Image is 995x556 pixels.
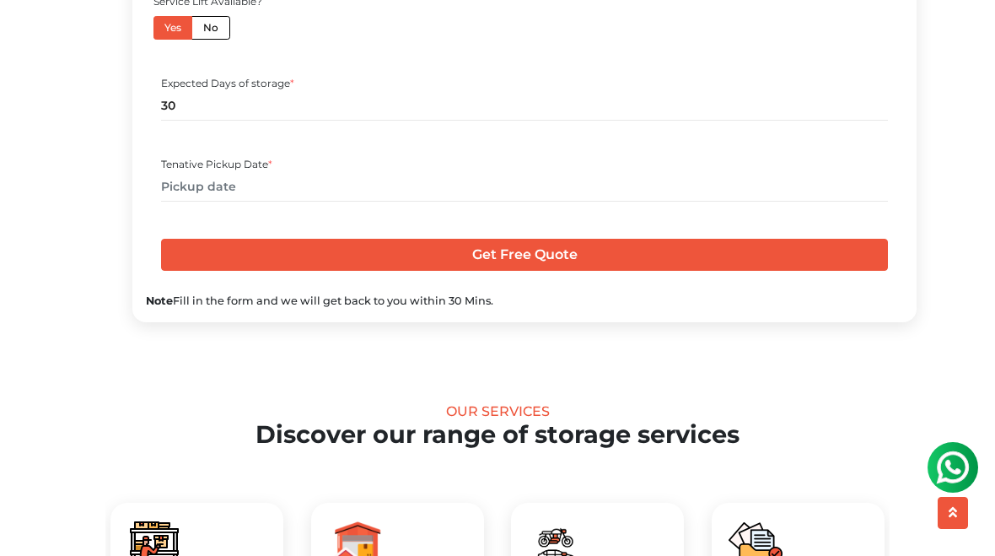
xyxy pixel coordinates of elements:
button: scroll up [938,497,968,529]
div: Our Services [40,403,955,419]
img: whatsapp-icon.svg [17,17,51,51]
input: Ex: 365 [161,91,888,121]
label: No [191,16,230,40]
div: Tenative Pickup Date [161,157,888,172]
input: Pickup date [161,172,888,202]
div: Fill in the form and we will get back to you within 30 Mins. [146,293,903,309]
label: Yes [153,16,192,40]
b: Note [146,294,173,307]
div: Expected Days of storage [161,76,888,91]
input: Get Free Quote [161,239,888,271]
h2: Discover our range of storage services [40,420,955,450]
